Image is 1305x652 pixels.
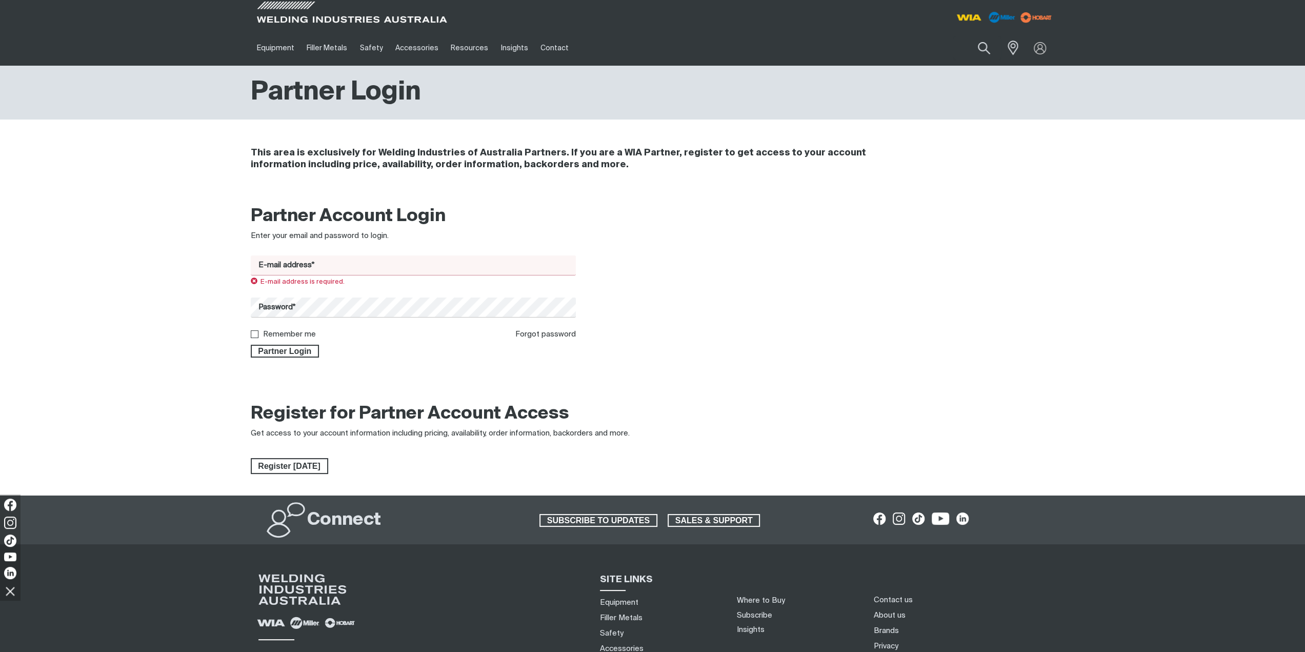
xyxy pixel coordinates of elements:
[873,641,898,651] a: Privacy
[967,36,1001,60] button: Search products
[4,499,16,511] img: Facebook
[252,345,318,358] span: Partner Login
[873,625,898,636] a: Brands
[539,514,657,527] a: SUBSCRIBE TO UPDATES
[873,610,905,621] a: About us
[389,30,445,66] a: Accessories
[737,611,772,619] a: Subscribe
[251,458,328,475] a: Register Today
[873,595,912,605] a: Contact us
[1017,10,1055,25] img: miller
[669,514,759,527] span: SALES & SUPPORT
[494,30,534,66] a: Insights
[600,613,643,623] a: Filler Metals
[600,597,638,608] a: Equipment
[307,509,381,531] h2: Connect
[251,205,576,228] h2: Partner Account Login
[251,429,630,437] span: Get access to your account information including pricing, availability, order information, backor...
[737,597,785,604] a: Where to Buy
[534,30,575,66] a: Contact
[251,147,918,171] h4: This area is exclusively for Welding Industries of Australia Partners. If you are a WIA Partner, ...
[600,575,653,584] span: SITE LINKS
[252,458,327,475] span: Register [DATE]
[2,582,19,600] img: hide socials
[263,330,316,338] label: Remember me
[251,345,319,358] button: Partner Login
[600,628,624,639] a: Safety
[540,514,656,527] span: SUBSCRIBE TO UPDATES
[251,30,300,66] a: Equipment
[4,567,16,579] img: LinkedIn
[953,36,1001,60] input: Product name or item number...
[668,514,760,527] a: SALES & SUPPORT
[353,30,389,66] a: Safety
[4,535,16,547] img: TikTok
[445,30,494,66] a: Resources
[251,76,421,109] h1: Partner Login
[251,230,576,242] div: Enter your email and password to login.
[251,30,854,66] nav: Main
[737,626,765,634] a: Insights
[4,517,16,529] img: Instagram
[251,403,569,425] h2: Register for Partner Account Access
[515,330,576,338] a: Forgot password
[251,279,345,285] span: E-mail address is required.
[4,552,16,561] img: YouTube
[300,30,353,66] a: Filler Metals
